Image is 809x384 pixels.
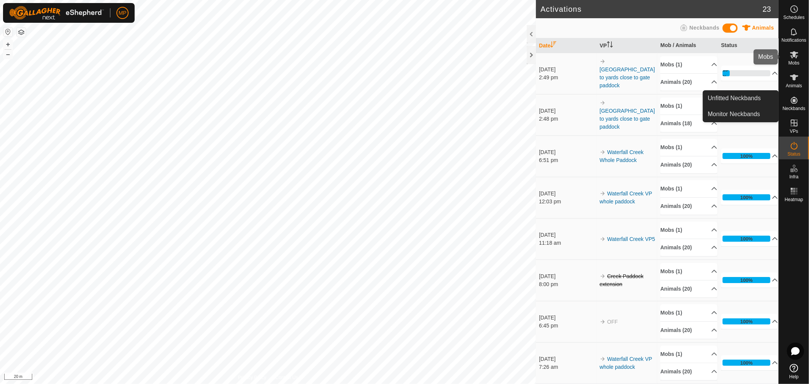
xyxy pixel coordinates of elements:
th: Status [718,38,779,53]
span: Heatmap [785,197,803,202]
p-accordion-header: Mobs (1) [660,56,717,73]
div: 2:49 pm [539,74,596,82]
div: 100% [723,236,770,242]
img: arrow [600,100,606,106]
div: [DATE] [539,190,596,198]
p-accordion-header: Animals (20) [660,239,717,256]
p-accordion-header: Mobs (1) [660,304,717,321]
div: 100% [740,153,753,160]
img: arrow [600,319,606,325]
img: Gallagher Logo [9,6,104,20]
p-accordion-header: Mobs (1) [660,98,717,115]
span: OFF [607,319,618,325]
span: 23 [763,3,771,15]
a: Privacy Policy [238,374,267,381]
a: Contact Us [275,374,298,381]
a: Waterfall Creek Whole Paddock [600,149,644,163]
div: 100% [723,360,770,366]
span: Mobs [789,61,800,65]
p-accordion-header: 100% [721,190,778,205]
div: 11:18 am [539,239,596,247]
span: Neckbands [690,25,719,31]
div: 6:45 pm [539,322,596,330]
p-accordion-header: Mobs (1) [660,263,717,280]
p-accordion-header: Mobs (1) [660,139,717,156]
div: 100% [723,153,770,159]
div: 15% [723,66,730,80]
p-accordion-header: Animals (20) [660,280,717,297]
img: arrow [600,356,606,362]
div: [DATE] [539,272,596,280]
p-accordion-header: Animals (20) [660,363,717,380]
p-accordion-header: Mobs (1) [660,180,717,197]
span: Monitor Neckbands [708,110,760,119]
a: Waterfall Creek VP whole paddock [600,190,652,205]
p-sorticon: Activate to sort [607,42,613,49]
p-accordion-header: Mobs (1) [660,222,717,239]
button: – [3,50,13,59]
div: 100% [740,235,753,242]
a: [GEOGRAPHIC_DATA] to yards close to gate paddock [600,108,655,130]
a: [GEOGRAPHIC_DATA] to yards close to gate paddock [600,66,655,88]
button: Map Layers [17,28,26,37]
div: 6:51 pm [539,156,596,164]
img: arrow [600,58,606,65]
div: [DATE] [539,107,596,115]
div: [DATE] [539,314,596,322]
th: Date [536,38,597,53]
div: [DATE] [539,66,596,74]
s: Creek Paddock extension [600,273,644,287]
span: Status [787,152,800,156]
p-accordion-header: 100% [721,272,778,288]
p-accordion-header: Animals (20) [660,198,717,215]
a: Monitor Neckbands [703,107,778,122]
div: 100% [723,277,770,283]
div: 2:48 pm [539,115,596,123]
div: [DATE] [539,148,596,156]
span: Neckbands [782,106,805,111]
img: arrow [600,190,606,197]
p-accordion-header: Animals (18) [660,115,717,132]
button: + [3,40,13,49]
div: [DATE] [539,231,596,239]
div: 100% [723,318,770,324]
div: 100% [740,318,753,325]
p-accordion-header: 100% [721,148,778,164]
span: MP [119,9,127,17]
span: VPs [790,129,798,134]
p-accordion-header: Animals (20) [660,156,717,173]
a: Unfitted Neckbands [703,91,778,106]
a: Help [779,361,809,382]
div: 100% [740,194,753,201]
span: Animals [786,83,802,88]
div: 7:26 am [539,363,596,371]
span: Help [789,375,799,379]
div: 100% [740,359,753,367]
p-accordion-header: 100% [721,314,778,329]
button: Reset Map [3,27,13,36]
th: Mob / Animals [657,38,718,53]
div: 100% [740,277,753,284]
p-accordion-header: 100% [721,231,778,246]
p-accordion-header: Animals (20) [660,322,717,339]
span: Animals [752,25,774,31]
p-accordion-header: 15% [721,66,778,81]
p-sorticon: Activate to sort [550,42,556,49]
img: arrow [600,149,606,155]
p-accordion-header: Mobs (1) [660,346,717,363]
div: 8:00 pm [539,280,596,288]
a: Waterfall Creek VP whole paddock [600,356,652,370]
p-accordion-header: 100% [721,355,778,370]
span: Schedules [783,15,804,20]
img: arrow [600,236,606,242]
span: Infra [789,175,798,179]
img: arrow [600,273,606,279]
th: VP [597,38,657,53]
div: 12:03 pm [539,198,596,206]
span: Unfitted Neckbands [708,94,761,103]
div: 100% [723,194,770,200]
div: [DATE] [539,355,596,363]
h2: Activations [540,5,763,14]
span: Notifications [782,38,806,42]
